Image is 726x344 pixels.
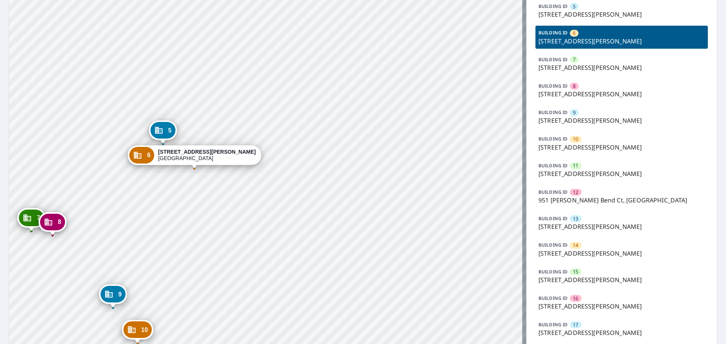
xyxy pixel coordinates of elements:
p: BUILDING ID [538,189,568,195]
p: BUILDING ID [538,295,568,301]
p: BUILDING ID [538,3,568,9]
p: BUILDING ID [538,83,568,89]
p: BUILDING ID [538,136,568,142]
span: 7 [37,215,40,221]
span: 13 [573,215,578,222]
span: 8 [573,83,576,90]
p: BUILDING ID [538,242,568,248]
div: Dropped pin, building 10, Commercial property, 943 Hanna Bend Ct Manchester, MO 63021 [122,320,153,343]
span: 8 [58,219,61,225]
span: 10 [573,136,578,143]
div: Dropped pin, building 7, Commercial property, 931 Hanna Bend Ct Manchester, MO 63021 [17,208,45,231]
p: BUILDING ID [538,321,568,328]
span: 10 [141,327,148,333]
div: Dropped pin, building 8, Commercial property, 935 Hanna Bend Ct Manchester, MO 63021 [39,212,67,236]
p: [STREET_ADDRESS][PERSON_NAME] [538,302,705,311]
div: Dropped pin, building 6, Commercial property, 934 Hanna Bend Ct Manchester, MO 63021 [128,145,261,169]
p: 951 [PERSON_NAME] Bend Ct, [GEOGRAPHIC_DATA] [538,196,705,205]
strong: [STREET_ADDRESS][PERSON_NAME] [158,149,256,155]
span: 15 [573,268,578,275]
p: [STREET_ADDRESS][PERSON_NAME] [538,37,705,46]
p: BUILDING ID [538,215,568,222]
div: Dropped pin, building 5, Commercial property, 930 Hanna Bend Ct Manchester, MO 63021 [149,120,177,144]
p: [STREET_ADDRESS][PERSON_NAME] [538,249,705,258]
span: 9 [573,109,576,116]
p: [STREET_ADDRESS][PERSON_NAME] [538,116,705,125]
p: [STREET_ADDRESS][PERSON_NAME] [538,10,705,19]
p: BUILDING ID [538,109,568,116]
span: 12 [573,189,578,196]
p: BUILDING ID [538,162,568,169]
p: [STREET_ADDRESS][PERSON_NAME] [538,89,705,99]
p: [STREET_ADDRESS][PERSON_NAME] [538,63,705,72]
p: [STREET_ADDRESS][PERSON_NAME] [538,275,705,284]
p: [STREET_ADDRESS][PERSON_NAME] [538,222,705,231]
span: 14 [573,242,578,249]
span: 17 [573,321,578,329]
p: BUILDING ID [538,268,568,275]
p: BUILDING ID [538,29,568,36]
span: 5 [168,128,172,133]
p: [STREET_ADDRESS][PERSON_NAME] [538,169,705,178]
span: 7 [573,56,576,63]
span: 16 [573,295,578,302]
div: Dropped pin, building 9, Commercial property, 939 Hanna Bend Ct Manchester, MO 63021 [99,284,127,308]
span: 5 [573,3,576,10]
span: 6 [147,152,150,158]
div: [GEOGRAPHIC_DATA] [158,149,256,162]
p: [STREET_ADDRESS][PERSON_NAME] [538,328,705,337]
p: [STREET_ADDRESS][PERSON_NAME] [538,143,705,152]
p: BUILDING ID [538,56,568,63]
span: 9 [118,292,122,297]
span: 11 [573,162,578,169]
span: 6 [573,29,576,37]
